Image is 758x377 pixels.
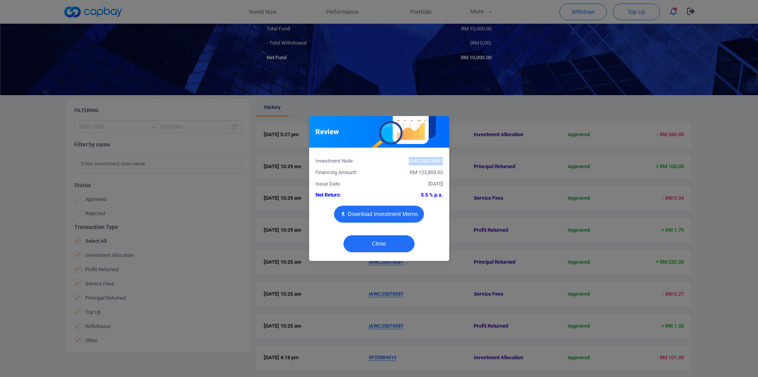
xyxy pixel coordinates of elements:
span: RM 122,853.02 [410,169,443,175]
button: Download Investment Memo [334,206,424,223]
div: Financing Amount: [310,169,379,177]
div: iAWC25076581 [379,157,449,165]
button: Close [343,235,415,252]
h5: Review [315,127,339,137]
div: Investment Note: [310,157,379,165]
div: 5.5 % p.a. [379,191,449,199]
div: Net Return: [310,191,379,199]
div: [DATE] [379,180,449,188]
div: Issue Date: [310,180,379,188]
